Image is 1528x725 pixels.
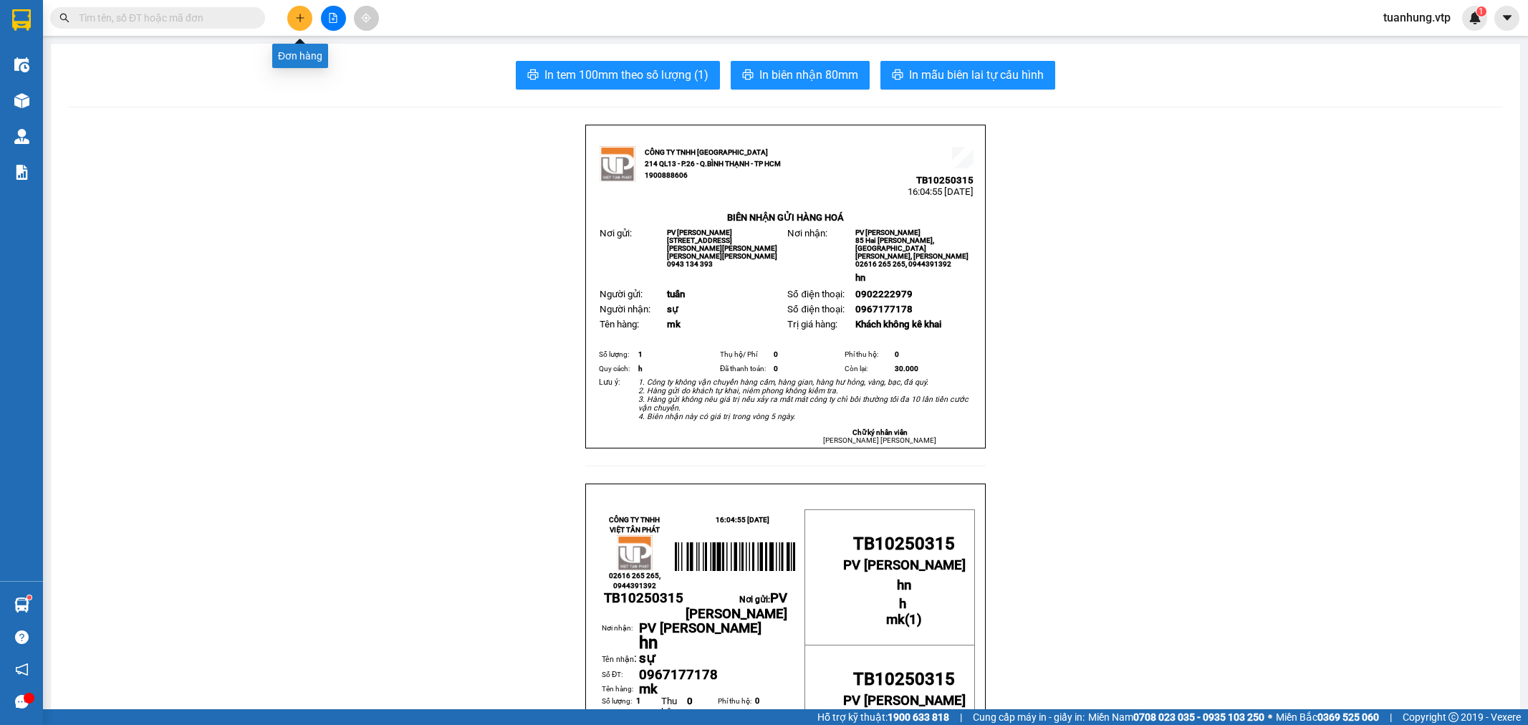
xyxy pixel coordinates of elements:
[14,57,29,72] img: warehouse-icon
[516,61,720,90] button: printerIn tem 100mm theo số lượng (1)
[639,633,658,653] span: hn
[354,6,379,31] button: aim
[897,577,911,593] span: hn
[855,229,921,236] span: PV [PERSON_NAME]
[79,10,248,26] input: Tìm tên, số ĐT hoặc mã đơn
[817,709,949,725] span: Hỗ trợ kỹ thuật:
[667,289,685,299] span: tuấn
[272,44,328,68] div: Đơn hàng
[639,667,718,683] span: 0967177178
[686,595,787,620] span: Nơi gửi:
[909,66,1044,84] span: In mẫu biên lai tự cấu hình
[639,620,761,636] span: PV [PERSON_NAME]
[600,228,632,239] span: Nơi gửi:
[909,612,917,628] span: 1
[843,693,966,709] span: PV [PERSON_NAME]
[742,69,754,82] span: printer
[602,651,637,665] span: :
[1469,11,1481,24] img: icon-new-feature
[604,590,683,606] span: TB10250315
[602,623,639,651] td: Nơi nhận:
[617,535,653,571] img: logo
[600,304,650,315] span: Người nhận:
[718,347,772,362] td: Thụ hộ/ Phí
[687,696,693,706] span: 0
[1476,6,1486,16] sup: 1
[899,596,906,612] span: h
[908,186,974,197] span: 16:04:55 [DATE]
[755,696,759,706] span: 0
[609,572,660,590] span: 02616 265 265, 0944391392
[15,663,29,676] span: notification
[12,9,31,31] img: logo-vxr
[667,260,713,268] span: 0943 134 393
[853,669,955,689] span: TB10250315
[15,695,29,709] span: message
[716,516,769,524] span: 16:04:55 [DATE]
[602,655,634,664] span: Tên nhận
[667,319,681,330] span: mk
[855,319,941,330] span: Khách không kê khai
[686,590,787,622] span: PV [PERSON_NAME]
[892,69,903,82] span: printer
[602,683,639,696] td: Tên hàng:
[843,557,966,573] span: PV [PERSON_NAME]
[787,289,844,299] span: Số điện thoại:
[1501,11,1514,24] span: caret-down
[823,436,936,444] span: [PERSON_NAME] [PERSON_NAME]
[15,630,29,644] span: question-circle
[1448,712,1459,722] span: copyright
[59,13,69,23] span: search
[855,289,913,299] span: 0902222979
[895,350,899,358] span: 0
[597,362,636,376] td: Quy cách:
[888,711,949,723] strong: 1900 633 818
[1268,714,1272,720] span: ⚪️
[602,668,639,683] td: Số ĐT:
[855,272,865,283] span: hn
[842,362,893,376] td: Còn lại:
[667,304,678,315] span: sự
[599,378,620,387] span: Lưu ý:
[1133,711,1264,723] strong: 0708 023 035 - 0935 103 250
[759,66,858,84] span: In biên nhận 80mm
[973,709,1085,725] span: Cung cấp máy in - giấy in:
[1317,711,1379,723] strong: 0369 525 060
[855,304,913,315] span: 0967177178
[1479,6,1484,16] span: 1
[852,428,908,436] strong: Chữ ký nhân viên
[667,229,732,236] span: PV [PERSON_NAME]
[886,612,905,628] span: mk
[667,236,777,260] span: [STREET_ADDRESS][PERSON_NAME][PERSON_NAME][PERSON_NAME][PERSON_NAME]
[787,319,837,330] span: Trị giá hàng:
[960,709,962,725] span: |
[1494,6,1519,31] button: caret-down
[636,696,640,706] span: 1
[1372,9,1462,27] span: tuanhung.vtp
[609,516,660,534] strong: CÔNG TY TNHH VIỆT TÂN PHÁT
[1088,709,1264,725] span: Miền Nam
[638,378,969,421] em: 1. Công ty không vận chuyển hàng cấm, hàng gian, hàng hư hỏng, vàng, bạc, đá quý. 2. Hàng gửi do ...
[916,175,974,186] span: TB10250315
[774,350,778,358] span: 0
[661,696,677,717] span: Thu hộ:
[639,650,655,666] span: sự
[27,595,32,600] sup: 1
[287,6,312,31] button: plus
[855,260,951,268] span: 02616 265 265, 0944391392
[886,596,922,628] strong: ( )
[544,66,708,84] span: In tem 100mm theo số lượng (1)
[600,146,635,182] img: logo
[774,365,778,373] span: 0
[600,289,643,299] span: Người gửi:
[14,129,29,144] img: warehouse-icon
[787,304,844,315] span: Số điện thoại:
[14,93,29,108] img: warehouse-icon
[14,597,29,613] img: warehouse-icon
[718,362,772,376] td: Đã thanh toán:
[328,13,338,23] span: file-add
[321,6,346,31] button: file-add
[842,347,893,362] td: Phí thu hộ:
[727,212,844,223] strong: BIÊN NHẬN GỬI HÀNG HOÁ
[787,228,827,239] span: Nơi nhận:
